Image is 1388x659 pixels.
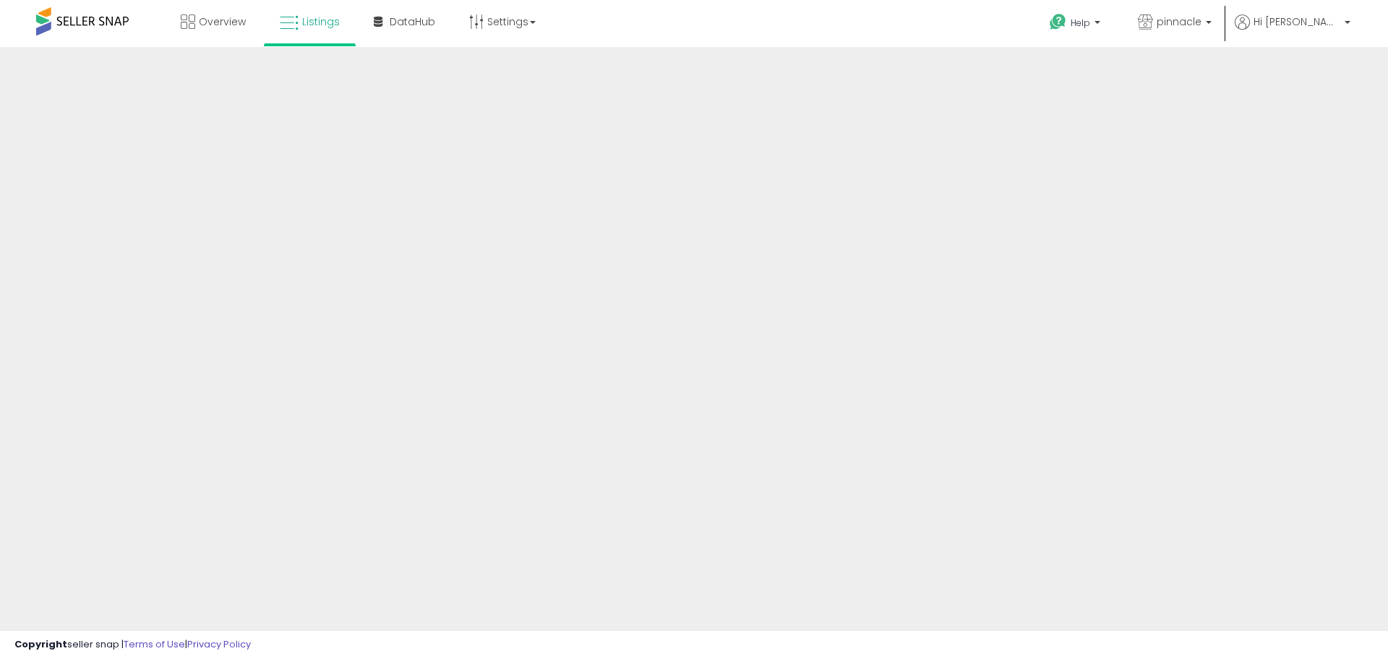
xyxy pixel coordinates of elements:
a: Terms of Use [124,637,185,651]
span: DataHub [390,14,435,29]
span: Overview [199,14,246,29]
span: Listings [302,14,340,29]
strong: Copyright [14,637,67,651]
a: Hi [PERSON_NAME] [1235,14,1350,47]
div: seller snap | | [14,638,251,652]
i: Get Help [1049,13,1067,31]
a: Privacy Policy [187,637,251,651]
span: pinnacle [1157,14,1201,29]
span: Help [1071,17,1090,29]
span: Hi [PERSON_NAME] [1254,14,1340,29]
a: Help [1038,2,1115,47]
